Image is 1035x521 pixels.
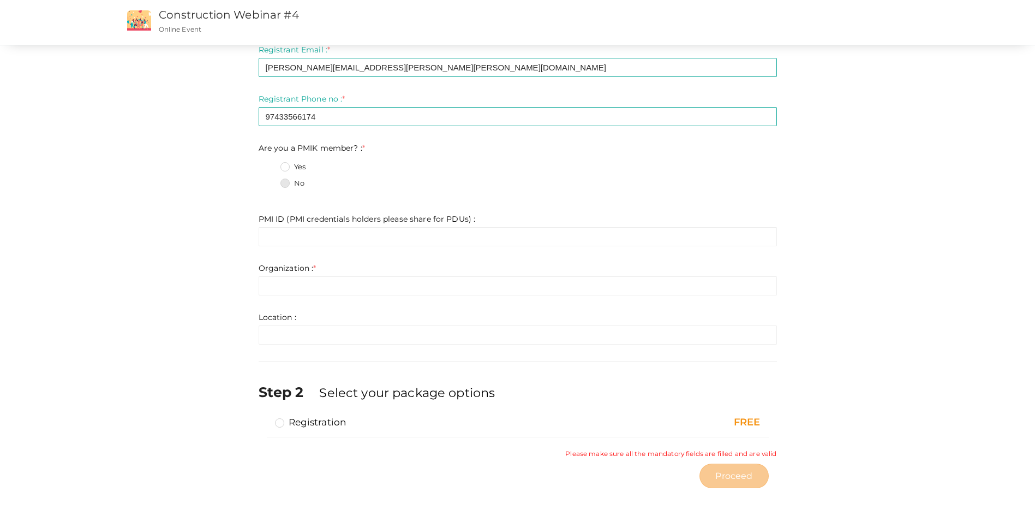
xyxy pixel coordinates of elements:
label: Yes [280,162,306,173]
label: Registrant Email : [259,44,331,55]
p: Online Event [159,25,677,34]
label: Registrant Phone no : [259,93,345,104]
label: Registration [275,416,346,429]
label: No [280,178,304,189]
label: Location : [259,312,296,323]
img: event2.png [127,10,151,31]
input: Enter registrant phone no here. [259,107,777,126]
label: PMI ID (PMI credentials holders please share for PDUs) : [259,214,476,224]
button: Proceed [699,464,768,488]
div: FREE [612,416,761,430]
a: Construction Webinar #4 [159,8,299,21]
label: Are you a PMIK member? : [259,143,366,153]
small: Please make sure all the mandatory fields are filled and are valid [565,449,776,458]
span: Proceed [715,470,752,482]
input: Enter registrant email here. [259,58,777,77]
label: Step 2 [259,382,318,402]
label: Select your package options [319,384,495,401]
label: Organization : [259,263,316,274]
